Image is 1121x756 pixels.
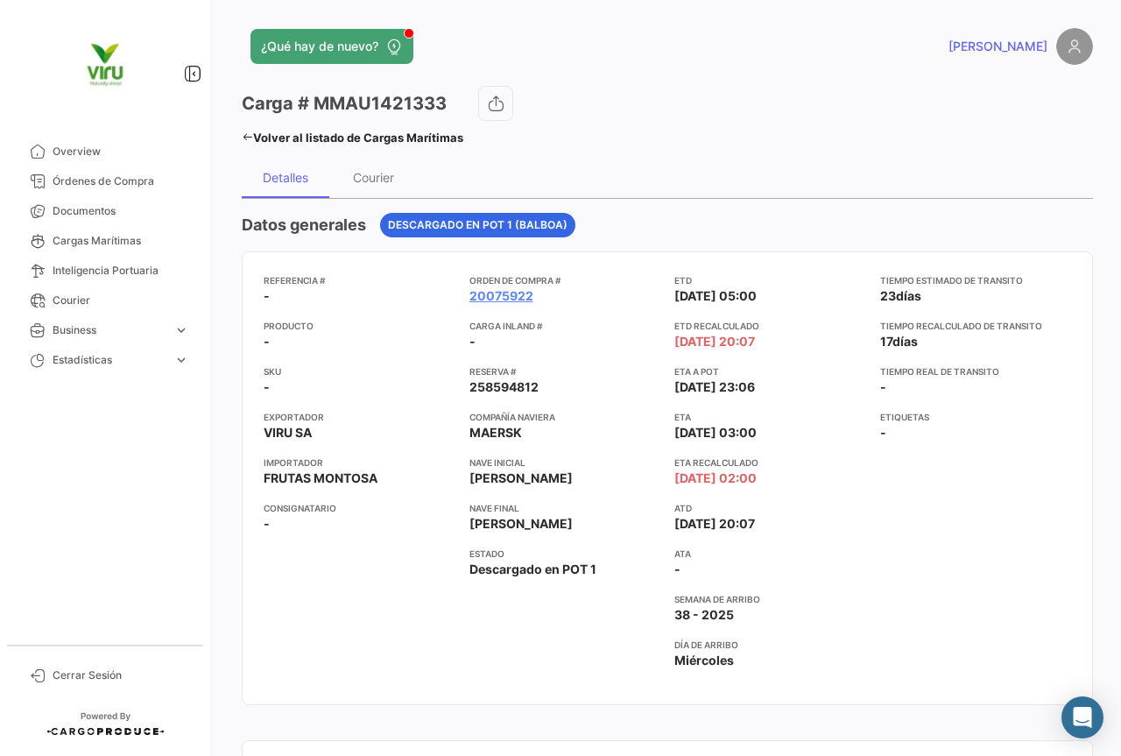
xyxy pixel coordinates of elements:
[264,319,455,333] app-card-info-title: Producto
[674,470,757,487] span: [DATE] 02:00
[261,38,378,55] span: ¿Qué hay de nuevo?
[61,21,149,109] img: viru.png
[469,470,573,487] span: [PERSON_NAME]
[53,322,166,338] span: Business
[1061,696,1103,738] div: Abrir Intercom Messenger
[242,125,463,150] a: Volver al listado de Cargas Marítimas
[264,378,270,396] span: -
[674,652,734,669] span: Miércoles
[674,273,866,287] app-card-info-title: ETD
[53,203,189,219] span: Documentos
[14,196,196,226] a: Documentos
[674,561,680,578] span: -
[674,378,755,396] span: [DATE] 23:06
[264,456,455,470] app-card-info-title: Importador
[173,352,189,368] span: expand_more
[263,170,308,185] div: Detalles
[674,515,755,533] span: [DATE] 20:07
[880,410,1072,424] app-card-info-title: Etiquetas
[53,144,189,159] span: Overview
[674,410,866,424] app-card-info-title: ETA
[14,226,196,256] a: Cargas Marítimas
[264,364,455,378] app-card-info-title: SKU
[53,668,189,683] span: Cerrar Sesión
[674,287,757,305] span: [DATE] 05:00
[880,319,1072,333] app-card-info-title: Tiempo recalculado de transito
[242,213,366,237] h4: Datos generales
[674,319,866,333] app-card-info-title: ETD Recalculado
[880,379,886,394] span: -
[469,547,661,561] app-card-info-title: Estado
[880,288,896,303] span: 23
[469,364,661,378] app-card-info-title: Reserva #
[469,515,573,533] span: [PERSON_NAME]
[880,424,886,442] span: -
[264,410,455,424] app-card-info-title: Exportador
[14,286,196,315] a: Courier
[264,424,312,442] span: VIRU SA
[469,456,661,470] app-card-info-title: Nave inicial
[469,424,522,442] span: MAERSK
[388,217,568,233] span: Descargado en POT 1 (Balboa)
[53,352,166,368] span: Estadísticas
[948,38,1047,55] span: [PERSON_NAME]
[880,273,1072,287] app-card-info-title: Tiempo estimado de transito
[264,470,377,487] span: FRUTAS MONTOSA
[469,319,661,333] app-card-info-title: Carga inland #
[469,378,539,396] span: 258594812
[674,592,866,606] app-card-info-title: Semana de Arribo
[469,561,596,578] span: Descargado en POT 1
[469,501,661,515] app-card-info-title: Nave final
[674,424,757,442] span: [DATE] 03:00
[14,166,196,196] a: Órdenes de Compra
[880,364,1072,378] app-card-info-title: Tiempo real de transito
[674,501,866,515] app-card-info-title: ATD
[674,606,734,624] span: 38 - 2025
[880,334,892,349] span: 17
[674,333,755,350] span: [DATE] 20:07
[14,137,196,166] a: Overview
[53,293,189,308] span: Courier
[53,173,189,189] span: Órdenes de Compra
[53,263,189,279] span: Inteligencia Portuaria
[264,287,270,305] span: -
[1056,28,1093,65] img: placeholder-user.png
[674,456,866,470] app-card-info-title: ETA Recalculado
[242,91,447,116] h3: Carga # MMAU1421333
[264,273,455,287] app-card-info-title: Referencia #
[469,287,533,305] a: 20075922
[53,233,189,249] span: Cargas Marítimas
[892,334,918,349] span: días
[250,29,413,64] button: ¿Qué hay de nuevo?
[264,333,270,350] span: -
[469,410,661,424] app-card-info-title: Compañía naviera
[469,273,661,287] app-card-info-title: Orden de Compra #
[674,364,866,378] app-card-info-title: ETA a POT
[674,638,866,652] app-card-info-title: Día de Arribo
[14,256,196,286] a: Inteligencia Portuaria
[674,547,866,561] app-card-info-title: ATA
[173,322,189,338] span: expand_more
[896,288,921,303] span: días
[469,333,476,350] span: -
[353,170,394,185] div: Courier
